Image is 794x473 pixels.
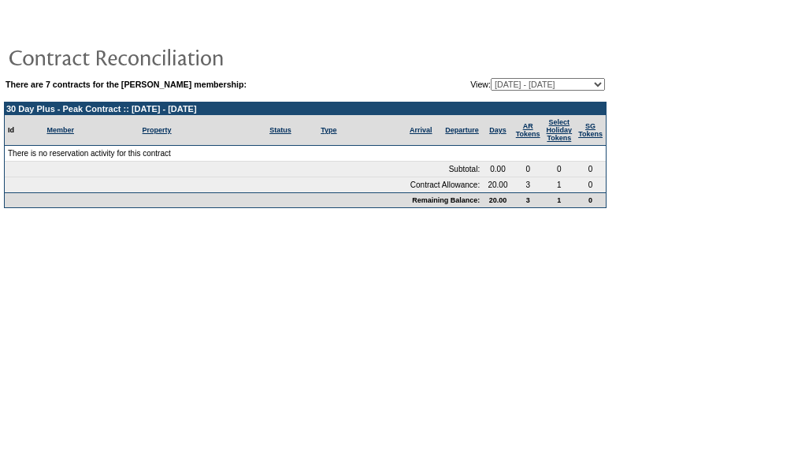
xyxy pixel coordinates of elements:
[143,126,172,134] a: Property
[445,126,479,134] a: Departure
[46,126,74,134] a: Member
[544,192,576,207] td: 1
[410,126,432,134] a: Arrival
[575,192,606,207] td: 0
[5,162,483,177] td: Subtotal:
[516,122,540,138] a: ARTokens
[483,177,513,192] td: 20.00
[5,192,483,207] td: Remaining Balance:
[8,41,323,73] img: pgTtlContractReconciliation.gif
[575,177,606,192] td: 0
[513,162,544,177] td: 0
[513,192,544,207] td: 3
[547,118,573,142] a: Select HolidayTokens
[269,126,291,134] a: Status
[513,177,544,192] td: 3
[6,80,247,89] b: There are 7 contracts for the [PERSON_NAME] membership:
[321,126,336,134] a: Type
[5,115,43,146] td: Id
[575,162,606,177] td: 0
[483,192,513,207] td: 20.00
[544,177,576,192] td: 1
[5,102,606,115] td: 30 Day Plus - Peak Contract :: [DATE] - [DATE]
[483,162,513,177] td: 0.00
[578,122,603,138] a: SGTokens
[5,146,606,162] td: There is no reservation activity for this contract
[5,177,483,192] td: Contract Allowance:
[489,126,506,134] a: Days
[544,162,576,177] td: 0
[391,78,605,91] td: View:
